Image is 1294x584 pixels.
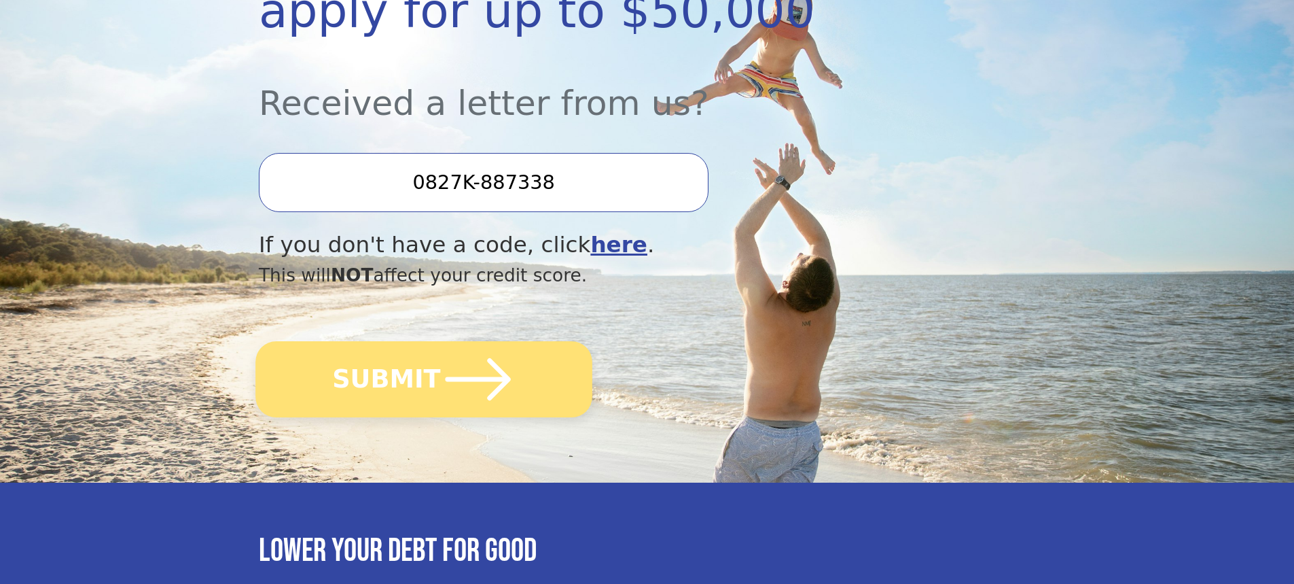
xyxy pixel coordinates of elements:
div: If you don't have a code, click . [259,228,919,262]
div: This will affect your credit score. [259,262,919,289]
input: Enter your Offer Code: [259,153,708,211]
div: Received a letter from us? [259,46,919,128]
button: SUBMIT [255,341,592,417]
h3: Lower your debt for good [259,532,1035,571]
span: NOT [331,264,374,286]
a: here [590,232,647,258]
